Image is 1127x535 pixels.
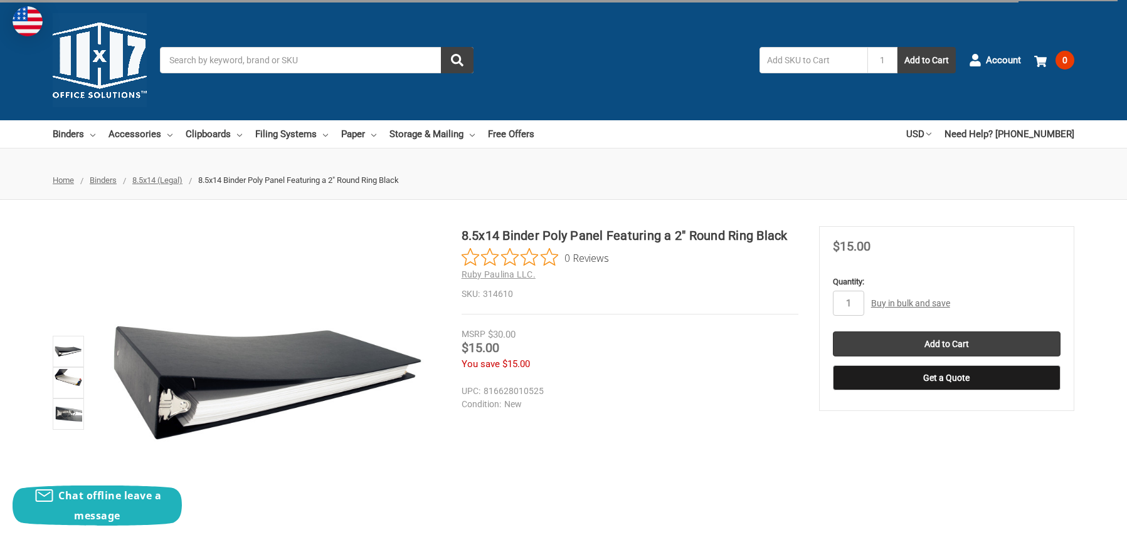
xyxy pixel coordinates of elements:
a: Filing Systems [255,120,328,148]
a: Free Offers [488,120,534,148]
input: Add SKU to Cart [759,47,867,73]
span: 8.5x14 Binder Poly Panel Featuring a 2" Round Ring Black [198,175,399,185]
a: Accessories [108,120,172,148]
a: Home [53,175,74,185]
a: 8.5x14 (Legal) [132,175,183,185]
img: 8.5x14 Binder - Poly (312610) [55,400,82,428]
button: Chat offline leave a message [13,486,182,526]
a: Storage & Mailing [389,120,475,148]
dt: Condition: [462,398,501,411]
a: Buy in bulk and save [871,298,950,308]
input: Add to Cart [833,331,1061,356]
span: Account [986,53,1021,68]
a: Binders [90,175,117,185]
a: Account [969,44,1021,76]
dd: 314610 [462,288,798,301]
a: Need Help? [PHONE_NUMBER] [944,120,1074,148]
span: You save [462,358,500,370]
span: $15.00 [502,358,530,370]
span: $15.00 [833,239,870,254]
img: 8.5x14 Binder Poly Panel Featuring a 2" Round Ring Black [55,338,82,365]
dt: SKU: [462,288,480,301]
a: Clipboards [186,120,242,148]
iframe: Google Customer Reviews [1024,501,1127,535]
img: duty and tax information for United States [13,6,43,36]
span: $15.00 [462,340,499,355]
dd: 816628010525 [462,385,793,398]
span: Chat offline leave a message [58,489,161,522]
dd: New [462,398,793,411]
a: Ruby Paulina LLC. [462,269,536,279]
h1: 8.5x14 Binder Poly Panel Featuring a 2" Round Ring Black [462,226,798,245]
label: Quantity: [833,276,1061,288]
a: Paper [341,120,376,148]
a: 0 [1034,44,1074,76]
dt: UPC: [462,385,480,398]
a: Binders [53,120,95,148]
span: $30.00 [488,329,516,340]
button: Get a Quote [833,365,1061,390]
span: 0 [1056,51,1074,70]
a: USD [906,120,931,148]
span: 0 Reviews [564,248,609,267]
img: 8.5x14 Binder Poly Panel Featuring a 2" Round Ring Black [55,369,82,397]
img: 11x17.com [53,13,147,107]
div: MSRP [462,328,485,341]
input: Search by keyword, brand or SKU [160,47,474,73]
button: Rated 0 out of 5 stars from 0 reviews. Jump to reviews. [462,248,609,267]
button: Add to Cart [897,47,956,73]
